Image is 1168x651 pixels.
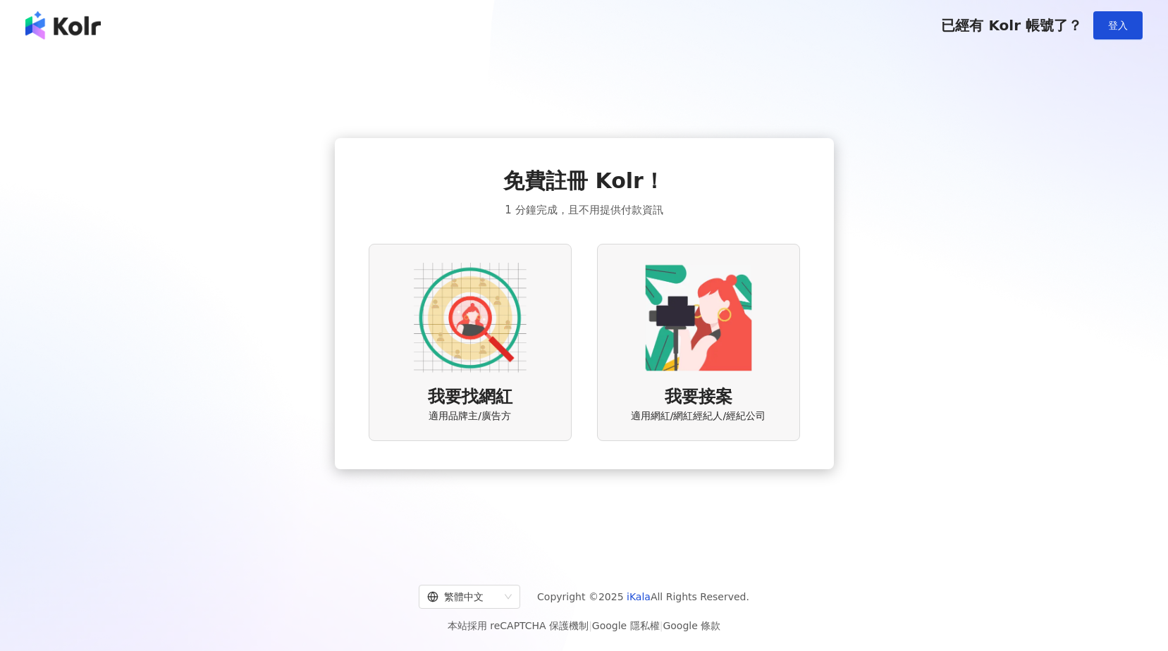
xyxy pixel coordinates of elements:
[941,17,1082,34] span: 已經有 Kolr 帳號了？
[429,409,511,423] span: 適用品牌主/廣告方
[660,620,663,631] span: |
[448,617,720,634] span: 本站採用 reCAPTCHA 保護機制
[427,585,499,608] div: 繁體中文
[25,11,101,39] img: logo
[663,620,720,631] a: Google 條款
[503,166,665,196] span: 免費註冊 Kolr！
[631,409,766,423] span: 適用網紅/網紅經紀人/經紀公司
[1108,20,1128,31] span: 登入
[627,591,651,602] a: iKala
[665,385,732,409] span: 我要接案
[428,385,512,409] span: 我要找網紅
[1093,11,1143,39] button: 登入
[505,201,663,218] span: 1 分鐘完成，且不用提供付款資訊
[537,588,749,605] span: Copyright © 2025 All Rights Reserved.
[414,261,527,374] img: AD identity option
[642,261,755,374] img: KOL identity option
[589,620,592,631] span: |
[592,620,660,631] a: Google 隱私權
